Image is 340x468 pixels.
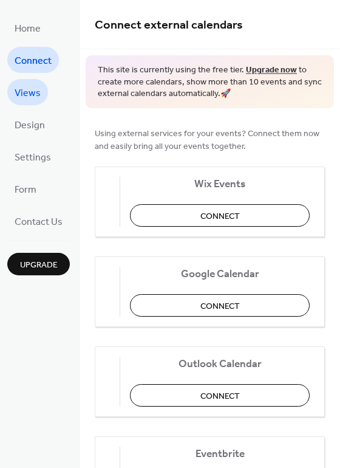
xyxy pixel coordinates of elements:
[15,148,51,167] span: Settings
[15,116,45,135] span: Design
[7,47,59,73] a: Connect
[130,177,310,190] span: Wix Events
[7,176,44,202] a: Form
[200,300,240,312] span: Connect
[95,13,243,37] span: Connect external calendars
[7,111,52,137] a: Design
[98,64,322,100] span: This site is currently using the free tier. to create more calendars, show more than 10 events an...
[130,204,310,227] button: Connect
[7,253,70,275] button: Upgrade
[130,267,310,280] span: Google Calendar
[95,127,325,153] span: Using external services for your events? Connect them now and easily bring all your events together.
[15,213,63,232] span: Contact Us
[7,79,48,105] a: Views
[15,181,36,199] span: Form
[246,62,297,78] a: Upgrade now
[15,84,41,103] span: Views
[200,390,240,402] span: Connect
[130,357,310,370] span: Outlook Calendar
[200,210,240,222] span: Connect
[7,143,58,170] a: Settings
[7,208,70,234] a: Contact Us
[15,19,41,38] span: Home
[130,447,310,460] span: Eventbrite
[20,259,58,272] span: Upgrade
[15,52,52,71] span: Connect
[7,15,48,41] a: Home
[130,384,310,407] button: Connect
[130,294,310,317] button: Connect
